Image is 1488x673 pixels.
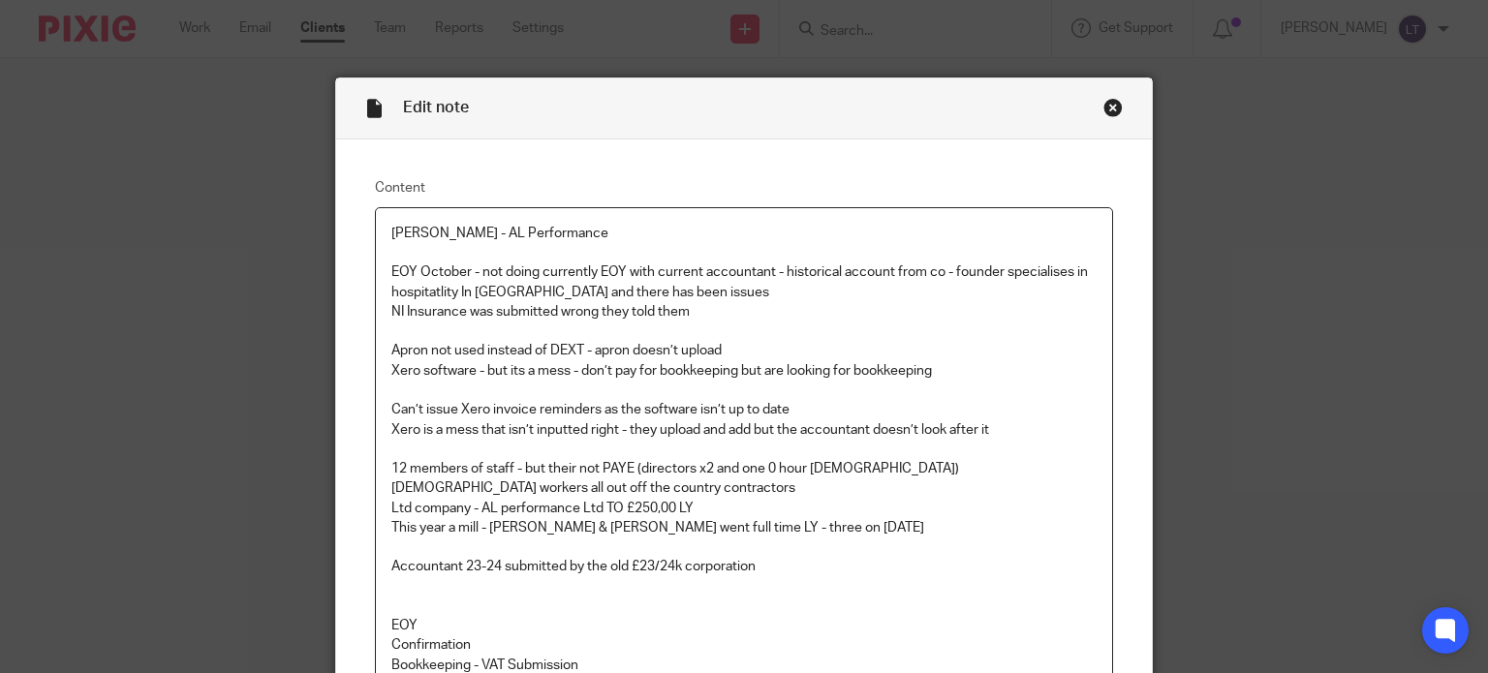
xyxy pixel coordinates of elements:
[391,262,1098,302] p: EOY October - not doing currently EOY with current accountant - historical account from co - foun...
[391,400,1098,419] p: Can’t issue Xero invoice reminders as the software isn’t up to date
[391,420,1098,440] p: Xero is a mess that isn’t inputted right - they upload and add but the accountant doesn’t look af...
[391,361,1098,381] p: Xero software - but its a mess - don’t pay for bookkeeping but are looking for bookkeeping
[375,178,1114,198] label: Content
[391,224,1098,243] p: [PERSON_NAME] - AL Performance
[391,459,1098,499] p: 12 members of staff - but their not PAYE (directors x2 and one 0 hour [DEMOGRAPHIC_DATA]) [DEMOGR...
[391,635,1098,655] p: Confirmation
[391,616,1098,635] p: EOY
[403,100,469,115] span: Edit note
[391,557,1098,576] p: Accountant 23-24 submitted by the old £23/24k corporation
[391,518,1098,537] p: This year a mill - [PERSON_NAME] & [PERSON_NAME] went full time LY - three on [DATE]
[391,302,1098,321] p: NI Insurance was submitted wrong they told them
[1103,98,1123,117] div: Close this dialog window
[391,499,1098,518] p: Ltd company - AL performance Ltd TO £250,00 LY
[391,341,1098,360] p: Apron not used instead of DEXT - apron doesn’t upload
